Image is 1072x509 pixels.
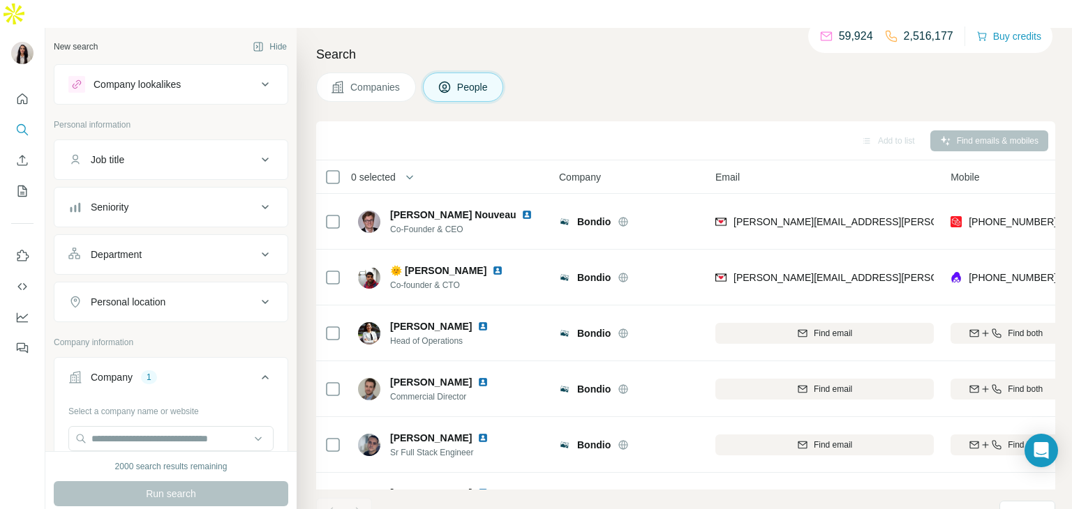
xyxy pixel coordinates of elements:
button: Job title [54,143,288,176]
span: [PHONE_NUMBER] [969,216,1057,227]
button: Quick start [11,86,33,112]
span: Bondio [577,215,611,229]
span: 0 selected [351,170,396,184]
button: Feedback [11,335,33,360]
button: Department [54,238,288,271]
button: Personal location [54,285,288,319]
img: Avatar [358,211,380,233]
img: provider lusha logo [951,271,962,284]
p: Personal information [54,119,288,131]
img: Logo of Bondio [559,328,570,339]
img: Logo of Bondio [559,439,570,450]
span: Bondio [577,271,611,284]
span: Bondio [577,326,611,340]
img: Avatar [358,434,380,456]
span: Company [559,170,601,184]
img: LinkedIn logo [477,432,489,443]
div: Select a company name or website [68,400,274,418]
span: Bondio [577,438,611,452]
div: 1 [141,371,157,383]
button: Search [11,117,33,142]
span: People [457,80,489,94]
div: Company lookalikes [94,77,181,91]
div: New search [54,40,98,53]
img: LinkedIn logo [492,265,503,276]
button: Enrich CSV [11,148,33,173]
span: Sr Full Stack Engineer [390,446,505,459]
img: LinkedIn logo [521,209,533,220]
button: Hide [243,36,297,57]
button: Use Surfe on LinkedIn [11,243,33,268]
span: Find both [1008,383,1043,395]
img: LinkedIn logo [477,377,489,388]
button: Find email [715,379,934,400]
button: Company lookalikes [54,68,288,101]
span: Head of Operations [390,335,505,347]
h4: Search [316,45,1055,64]
span: [PERSON_NAME] [390,319,472,333]
div: Personal location [91,295,165,309]
button: Find both [951,379,1061,400]
span: Companies [350,80,401,94]
span: Co-Founder & CEO [390,223,544,236]
button: Find both [951,434,1061,455]
button: Find both [951,323,1061,344]
span: Find both [1008,327,1043,340]
span: Bondio [577,382,611,396]
img: Logo of Bondio [559,216,570,227]
img: Logo of Bondio [559,383,570,395]
button: Buy credits [976,26,1041,46]
button: Use Surfe API [11,274,33,299]
span: Find email [814,327,852,340]
p: 2,516,177 [904,28,953,45]
div: 2000 search results remaining [115,460,228,473]
span: [PERSON_NAME] [390,431,472,445]
p: 59,924 [839,28,873,45]
button: Find email [715,434,934,455]
div: Department [91,248,142,261]
span: Find both [1008,439,1043,451]
p: Company information [54,336,288,349]
span: [PERSON_NAME] [390,375,472,389]
div: Company [91,370,133,384]
button: Seniority [54,190,288,224]
img: Avatar [358,322,380,344]
button: Company1 [54,360,288,400]
button: Find email [715,323,934,344]
span: [PHONE_NUMBER] [969,272,1057,283]
img: LinkedIn logo [477,321,489,332]
div: Open Intercom Messenger [1025,434,1058,467]
img: LinkedIn logo [477,487,489,499]
span: Mobile [951,170,979,184]
span: Commercial Director [390,390,505,403]
span: Find email [814,439,852,451]
span: Co-founder & CTO [390,279,520,291]
span: [PERSON_NAME] [390,486,472,500]
button: My lists [11,178,33,204]
img: Avatar [358,378,380,400]
img: provider findymail logo [715,215,727,229]
img: provider prospeo logo [951,215,962,229]
span: [PERSON_NAME] Nouveau [390,208,516,222]
span: Find email [814,383,852,395]
img: Avatar [358,266,380,289]
span: 🌞 [PERSON_NAME] [390,264,486,278]
div: Seniority [91,200,128,214]
img: Logo of Bondio [559,272,570,283]
img: provider findymail logo [715,271,727,284]
span: Email [715,170,740,184]
span: [PERSON_NAME][EMAIL_ADDRESS][PERSON_NAME][DOMAIN_NAME] [734,216,1060,227]
div: Job title [91,153,124,167]
span: [PERSON_NAME][EMAIL_ADDRESS][PERSON_NAME][DOMAIN_NAME] [734,272,1060,283]
img: Avatar [11,42,33,64]
button: Dashboard [11,305,33,330]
